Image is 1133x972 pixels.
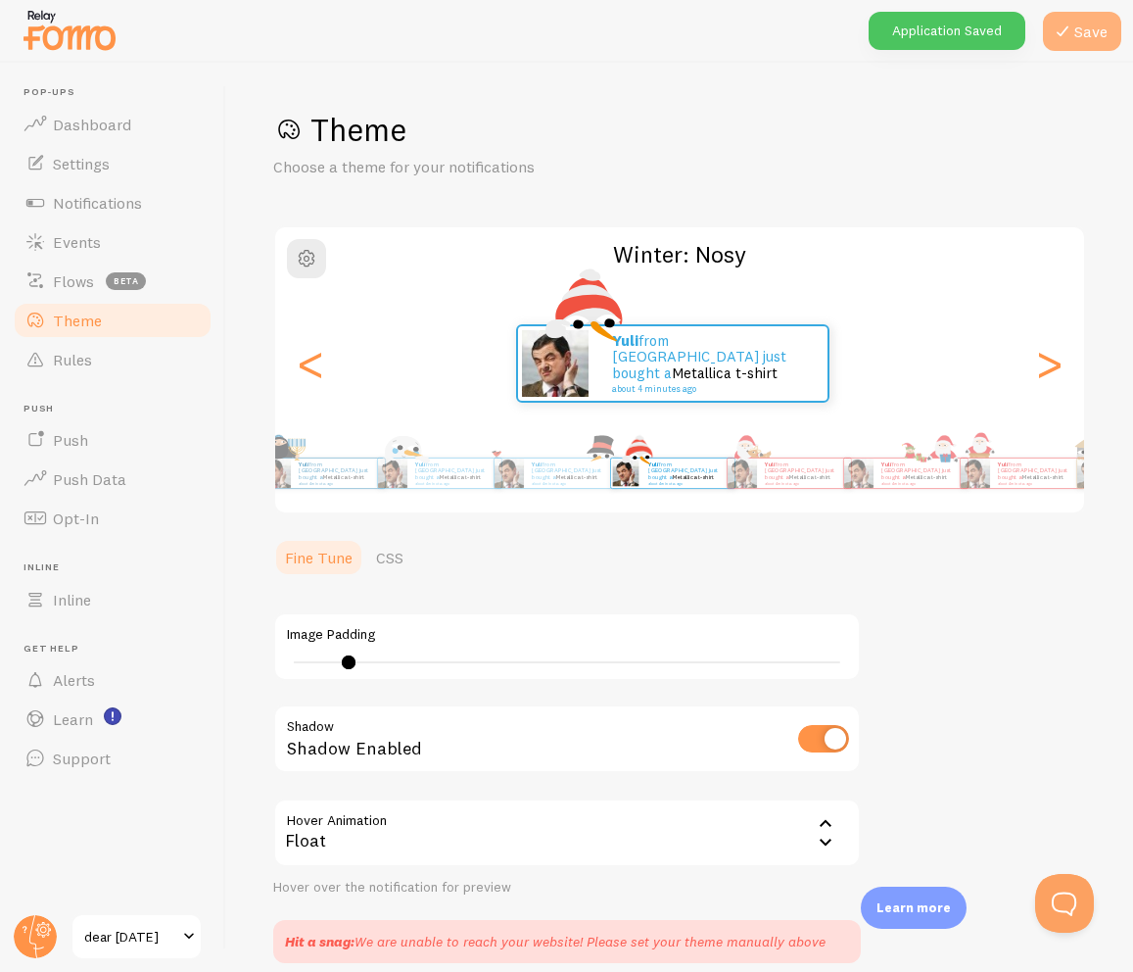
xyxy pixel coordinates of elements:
strong: Yuli [299,461,309,468]
span: Alerts [53,670,95,690]
a: Metallica t-shirt [672,473,714,481]
small: about 4 minutes ago [765,481,841,485]
a: dear [DATE] [71,913,203,960]
div: Float [273,799,861,867]
div: Application Saved [869,12,1025,50]
small: about 4 minutes ago [299,481,375,485]
span: Opt-In [53,509,99,528]
strong: Yuli [532,461,543,468]
span: Push [24,403,213,415]
small: about 4 minutes ago [532,481,608,485]
img: Fomo [1076,459,1106,488]
div: We are unable to reach your website! Please set your theme manually above [285,932,826,951]
span: Theme [53,311,102,330]
a: Dashboard [12,105,213,144]
a: Metallica t-shirt [905,473,947,481]
h2: Winter: Nosy [275,239,1084,269]
p: from [GEOGRAPHIC_DATA] just bought a [648,461,727,485]
span: Flows [53,271,94,291]
a: Learn [12,700,213,739]
div: Shadow Enabled [273,705,861,776]
a: Push [12,420,213,460]
span: Support [53,749,111,768]
a: Alerts [12,660,213,700]
span: Settings [53,154,110,173]
a: Support [12,739,213,778]
img: Fomo [377,459,406,488]
label: Image Padding [287,626,847,644]
a: Fine Tune [273,538,364,577]
span: dear [DATE] [84,925,177,948]
span: Inline [24,561,213,574]
span: Rules [53,350,92,369]
span: Push [53,430,88,450]
p: from [GEOGRAPHIC_DATA] just bought a [765,461,843,485]
img: fomo-relay-logo-orange.svg [21,5,118,55]
small: about 4 minutes ago [612,384,802,394]
a: Metallica t-shirt [672,364,778,382]
a: Metallica t-shirt [1021,473,1063,481]
a: Events [12,222,213,262]
strong: Hit a snag: [285,933,354,950]
p: from [GEOGRAPHIC_DATA] just bought a [612,333,808,394]
h1: Theme [273,110,1086,150]
a: Metallica t-shirt [439,473,481,481]
iframe: Help Scout Beacon - Open [1035,874,1094,933]
strong: Yuli [612,331,638,350]
a: CSS [364,538,415,577]
img: Fomo [843,459,873,488]
span: Pop-ups [24,86,213,99]
p: from [GEOGRAPHIC_DATA] just bought a [415,461,494,485]
img: Fomo [522,330,589,397]
p: from [GEOGRAPHIC_DATA] just bought a [998,461,1076,485]
span: Dashboard [53,115,131,134]
img: Fomo [494,459,523,488]
small: about 4 minutes ago [648,481,725,485]
a: Rules [12,340,213,379]
img: Fomo [727,459,756,488]
div: Next slide [1037,293,1061,434]
span: Inline [53,590,91,609]
strong: Yuli [998,461,1009,468]
div: Previous slide [299,293,322,434]
p: Learn more [876,899,951,917]
span: Learn [53,709,93,729]
strong: Yuli [648,461,659,468]
a: Metallica t-shirt [322,473,364,481]
p: from [GEOGRAPHIC_DATA] just bought a [881,461,960,485]
a: Push Data [12,460,213,499]
strong: Yuli [765,461,776,468]
small: about 4 minutes ago [415,481,492,485]
img: Fomo [612,460,638,486]
span: Push Data [53,469,126,489]
strong: Yuli [415,461,426,468]
div: Learn more [861,887,967,929]
small: about 4 minutes ago [881,481,958,485]
span: Notifications [53,193,142,213]
a: Metallica t-shirt [555,473,597,481]
p: from [GEOGRAPHIC_DATA] just bought a [299,461,377,485]
p: from [GEOGRAPHIC_DATA] just bought a [532,461,610,485]
div: Hover over the notification for preview [273,879,861,897]
span: beta [106,272,146,290]
img: Fomo [260,459,290,488]
p: Choose a theme for your notifications [273,156,743,178]
a: Flows beta [12,262,213,301]
span: Get Help [24,643,213,656]
span: Events [53,232,101,252]
img: Fomo [960,459,989,488]
a: Opt-In [12,499,213,538]
small: about 4 minutes ago [998,481,1074,485]
a: Metallica t-shirt [788,473,830,481]
svg: <p>Watch New Feature Tutorials!</p> [104,707,121,725]
a: Settings [12,144,213,183]
strong: Yuli [881,461,892,468]
a: Theme [12,301,213,340]
a: Notifications [12,183,213,222]
a: Inline [12,580,213,619]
